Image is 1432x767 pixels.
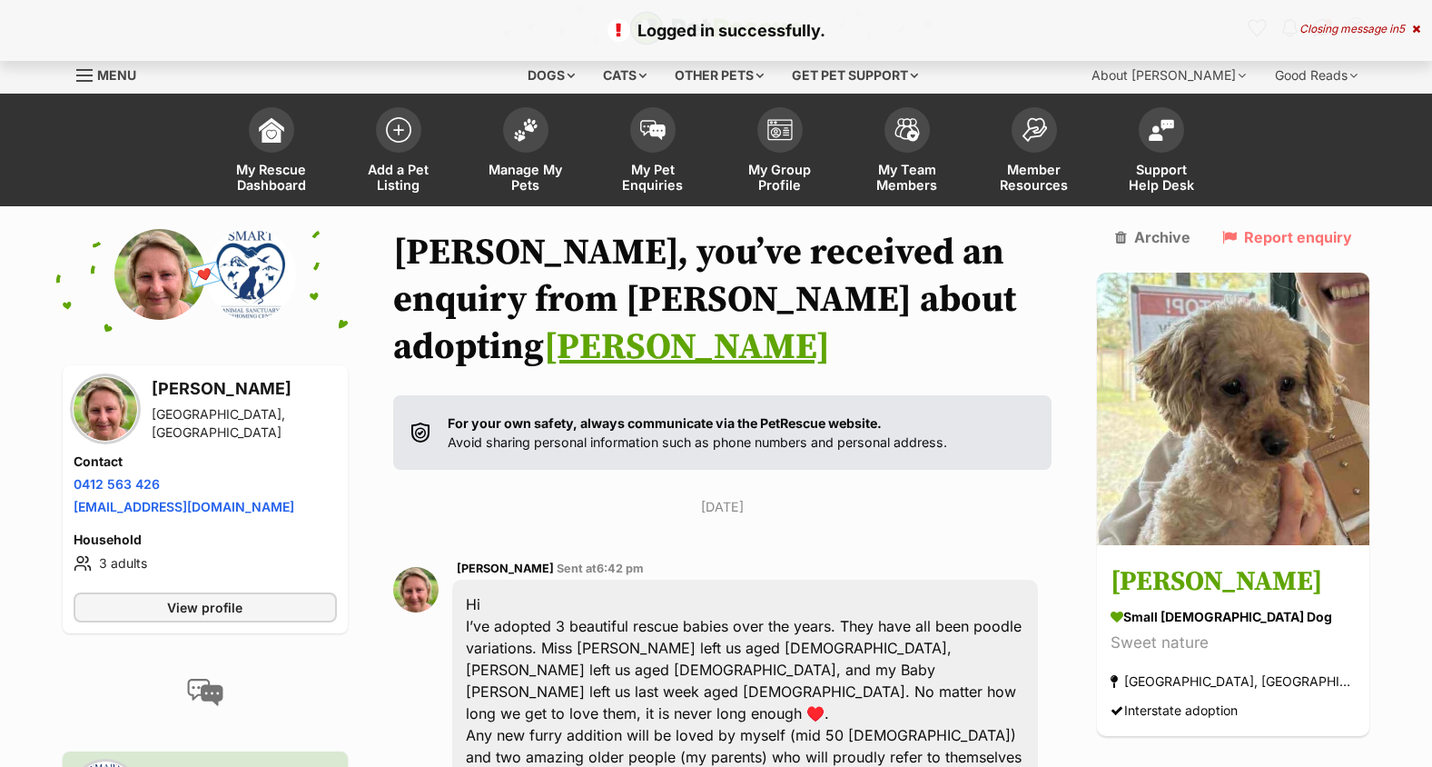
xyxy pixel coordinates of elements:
img: Meg Southwell profile pic [114,229,205,320]
img: manage-my-pets-icon-02211641906a0b7f246fdf0571729dbe1e7629f14944591b6c1af311fb30b64b.svg [513,118,538,142]
li: 3 adults [74,553,337,574]
img: Toffey [1097,273,1369,545]
span: 6:42 pm [597,562,644,575]
h1: [PERSON_NAME], you’ve received an enquiry from [PERSON_NAME] about adopting [393,229,1052,371]
a: [EMAIL_ADDRESS][DOMAIN_NAME] [74,499,294,514]
img: team-members-icon-5396bd8760b3fe7c0b43da4ab00e1e3bb1a5d9ba89233759b79545d2d3fc5d0d.svg [894,118,920,142]
div: [GEOGRAPHIC_DATA], [GEOGRAPHIC_DATA] [1111,670,1356,694]
h3: [PERSON_NAME] [1111,563,1356,603]
div: Get pet support [779,57,931,94]
span: 💌 [184,255,225,294]
p: [DATE] [393,497,1052,516]
span: Add a Pet Listing [358,162,439,193]
a: 0412 563 426 [74,476,160,492]
a: My Pet Enquiries [589,98,716,206]
span: My Team Members [866,162,948,193]
div: Interstate adoption [1111,699,1238,723]
a: Manage My Pets [462,98,589,206]
a: Report enquiry [1222,229,1352,245]
span: Member Resources [993,162,1075,193]
img: Meg Southwell profile pic [393,567,439,613]
img: Meg Southwell profile pic [74,377,137,441]
span: My Pet Enquiries [612,162,694,193]
div: Good Reads [1262,57,1370,94]
a: My Group Profile [716,98,844,206]
div: Dogs [515,57,588,94]
a: [PERSON_NAME] [544,324,830,370]
span: Menu [97,67,136,83]
span: Manage My Pets [485,162,567,193]
div: small [DEMOGRAPHIC_DATA] Dog [1111,608,1356,627]
div: Closing message in [1299,23,1420,35]
div: Other pets [662,57,776,94]
span: View profile [167,598,242,617]
p: Avoid sharing personal information such as phone numbers and personal address. [448,413,947,453]
h4: Household [74,531,337,549]
span: My Group Profile [739,162,821,193]
img: conversation-icon-4a6f8262b818ee0b60e3300018af0b2d0b884aa5de6e9bcb8d3d4eeb1a70a7c4.svg [187,679,223,706]
p: Logged in successfully. [18,18,1414,43]
a: Archive [1115,229,1190,245]
a: Member Resources [971,98,1098,206]
a: Menu [76,57,149,90]
span: 5 [1398,22,1405,35]
img: SMART Animal Sanctuary & Rehoming Centre profile pic [205,229,296,320]
span: Sent at [557,562,644,575]
img: member-resources-icon-8e73f808a243e03378d46382f2149f9095a855e16c252ad45f914b54edf8863c.svg [1022,117,1047,142]
div: Cats [590,57,659,94]
img: add-pet-listing-icon-0afa8454b4691262ce3f59096e99ab1cd57d4a30225e0717b998d2c9b9846f56.svg [386,117,411,143]
span: Support Help Desk [1121,162,1202,193]
h3: [PERSON_NAME] [152,376,337,402]
div: About [PERSON_NAME] [1079,57,1259,94]
a: Support Help Desk [1098,98,1225,206]
a: My Team Members [844,98,971,206]
span: My Rescue Dashboard [231,162,312,193]
div: Sweet nature [1111,632,1356,656]
h4: Contact [74,453,337,471]
span: [PERSON_NAME] [457,562,554,575]
a: Add a Pet Listing [335,98,462,206]
img: pet-enquiries-icon-7e3ad2cf08bfb03b45e93fb7055b45f3efa6380592205ae92323e6603595dc1f.svg [640,120,666,140]
a: View profile [74,593,337,623]
strong: For your own safety, always communicate via the PetRescue website. [448,415,882,431]
div: [GEOGRAPHIC_DATA], [GEOGRAPHIC_DATA] [152,405,337,442]
img: group-profile-icon-3fa3cf56718a62981997c0bc7e787c4b2cf8bcc04b72c1350f741eb67cf2f40e.svg [767,119,793,141]
img: help-desk-icon-fdf02630f3aa405de69fd3d07c3f3aa587a6932b1a1747fa1d2bba05be0121f9.svg [1149,119,1174,141]
img: dashboard-icon-eb2f2d2d3e046f16d808141f083e7271f6b2e854fb5c12c21221c1fb7104beca.svg [259,117,284,143]
a: [PERSON_NAME] small [DEMOGRAPHIC_DATA] Dog Sweet nature [GEOGRAPHIC_DATA], [GEOGRAPHIC_DATA] Inte... [1097,549,1369,737]
a: My Rescue Dashboard [208,98,335,206]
